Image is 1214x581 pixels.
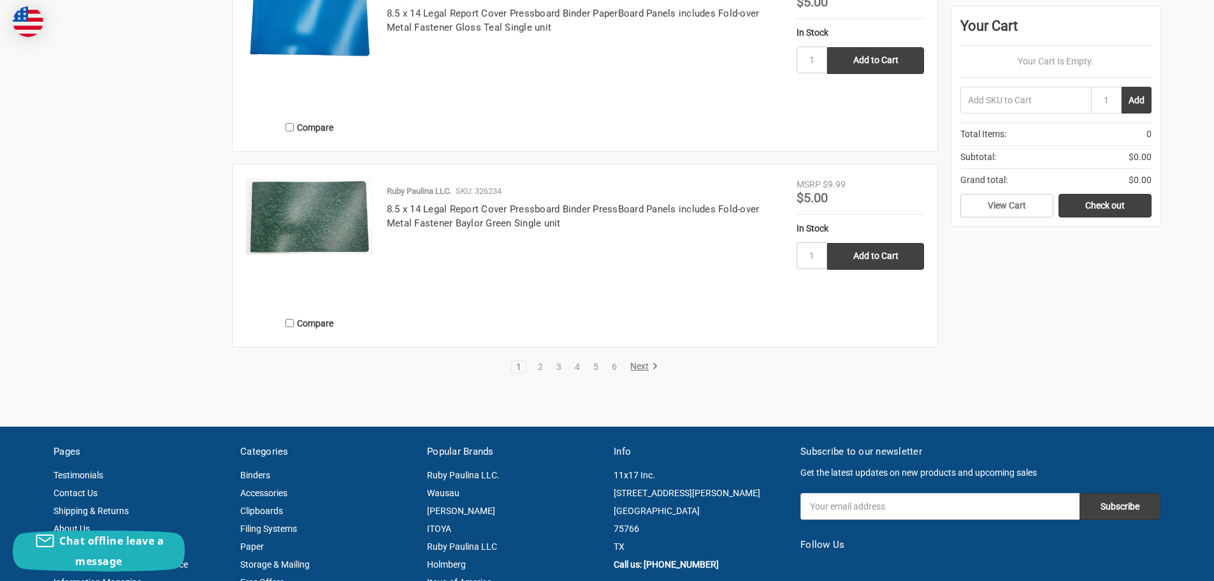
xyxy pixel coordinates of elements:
a: Storage & Mailing [240,559,310,570]
a: 6 [607,362,621,371]
a: Accessories [240,488,287,498]
a: Ruby Paulina LLC. [427,470,500,480]
label: Compare [246,117,373,138]
a: ITOYA [427,524,451,534]
img: duty and tax information for United States [13,6,43,37]
a: 1 [512,362,526,371]
a: Wausau [427,488,459,498]
h5: Subscribe to our newsletter [800,445,1160,459]
input: Add to Cart [827,243,924,270]
a: 8.5 x 14 Legal Report Cover Pressboard Binder PressBoard Panels includes Fold-over Metal Fastener... [387,203,760,230]
address: 11x17 Inc. [STREET_ADDRESS][PERSON_NAME] [GEOGRAPHIC_DATA] 75766 TX [614,466,787,555]
input: Compare [285,319,294,327]
a: Filing Systems [240,524,297,534]
a: 3 [552,362,566,371]
h5: Popular Brands [427,445,600,459]
a: 5 [589,362,603,371]
a: Clipboards [240,506,283,516]
span: $5.00 [797,190,828,205]
span: $0.00 [1129,173,1152,187]
img: 8.5 x 14 Legal Report Cover Pressboard Binder PressBoard Panels includes Fold-over Metal Fastener... [246,178,373,254]
button: Add [1122,87,1152,114]
input: Subscribe [1080,493,1160,520]
a: Contact Us [54,488,98,498]
a: 8.5 x 14 Legal Report Cover Pressboard Binder PaperBoard Panels includes Fold-over Metal Fastener... [387,8,760,34]
a: 8.5 x 14 Legal Report Cover Pressboard Binder PressBoard Panels includes Fold-over Metal Fastener... [246,178,373,305]
span: Subtotal: [960,151,996,164]
p: Your Cart Is Empty. [960,55,1152,68]
input: Add to Cart [827,47,924,74]
a: Paper [240,541,264,552]
input: Your email address [800,493,1080,520]
div: In Stock [797,26,924,40]
a: Check out [1059,194,1152,218]
span: $0.00 [1129,151,1152,164]
a: Ruby Paulina LLC [427,541,497,552]
span: $9.99 [823,179,846,189]
div: Your Cart [960,15,1152,46]
span: Chat offline leave a message [59,534,164,568]
h5: Pages [54,445,227,459]
div: MSRP [797,178,821,191]
input: Add SKU to Cart [960,87,1091,114]
a: Call us: [PHONE_NUMBER] [614,559,719,570]
p: Get the latest updates on new products and upcoming sales [800,466,1160,480]
a: 2 [533,362,547,371]
h5: Follow Us [800,538,1160,552]
a: View Cart [960,194,1053,218]
a: Holmberg [427,559,466,570]
a: Shipping & Returns [54,506,129,516]
p: SKU: 326234 [456,185,502,198]
label: Compare [246,313,373,334]
span: Grand total: [960,173,1008,187]
a: About Us [54,524,90,534]
a: [PERSON_NAME] [427,506,495,516]
a: Next [626,361,658,372]
input: Compare [285,123,294,131]
a: 4 [570,362,584,371]
span: 0 [1146,128,1152,141]
p: Ruby Paulina LLC. [387,185,451,198]
a: Testimonials [54,470,103,480]
h5: Info [614,445,787,459]
button: Chat offline leave a message [13,531,185,571]
div: In Stock [797,222,924,235]
a: Binders [240,470,270,480]
h5: Categories [240,445,414,459]
span: Total Items: [960,128,1006,141]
